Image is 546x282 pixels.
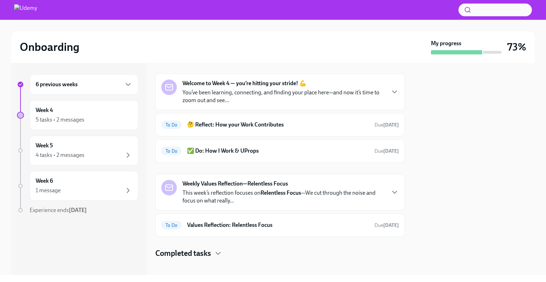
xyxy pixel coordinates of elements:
[182,89,385,104] p: You’ve been learning, connecting, and finding your place here—and now it’s time to zoom out and s...
[36,81,78,88] h6: 6 previous weeks
[20,40,79,54] h2: Onboarding
[374,148,399,154] span: Due
[161,122,181,128] span: To Do
[161,148,181,154] span: To Do
[374,222,399,229] span: September 8th, 2025 10:00
[182,80,306,87] strong: Welcome to Week 4 — you’re hitting your stride! 💪
[187,121,369,129] h6: 🤔 Reflect: How your Work Contributes
[182,189,385,205] p: This week’s reflection focuses on —We cut through the noise and focus on what really...
[383,222,399,228] strong: [DATE]
[187,147,369,155] h6: ✅ Do: How I Work & UProps
[374,148,399,154] span: September 6th, 2025 10:00
[30,207,87,213] span: Experience ends
[161,219,399,231] a: To DoValues Reflection: Relentless FocusDue[DATE]
[14,4,37,16] img: Udemy
[374,122,399,128] span: Due
[161,119,399,130] a: To Do🤔 Reflect: How your Work ContributesDue[DATE]
[30,74,138,95] div: 6 previous weeks
[36,142,53,149] h6: Week 5
[182,180,288,188] strong: Weekly Values Reflection—Relentless Focus
[155,248,211,259] h4: Completed tasks
[161,223,181,228] span: To Do
[374,222,399,228] span: Due
[374,122,399,128] span: September 6th, 2025 10:00
[155,248,405,259] div: Completed tasks
[69,207,87,213] strong: [DATE]
[17,136,138,165] a: Week 54 tasks • 2 messages
[36,151,84,159] div: 4 tasks • 2 messages
[383,122,399,128] strong: [DATE]
[161,145,399,157] a: To Do✅ Do: How I Work & UPropsDue[DATE]
[36,106,53,114] h6: Week 4
[36,116,84,124] div: 5 tasks • 2 messages
[36,187,61,194] div: 1 message
[260,189,301,196] strong: Relentless Focus
[36,177,53,185] h6: Week 6
[187,221,369,229] h6: Values Reflection: Relentless Focus
[17,171,138,201] a: Week 61 message
[383,148,399,154] strong: [DATE]
[431,40,461,47] strong: My progress
[17,100,138,130] a: Week 45 tasks • 2 messages
[507,41,526,53] h3: 73%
